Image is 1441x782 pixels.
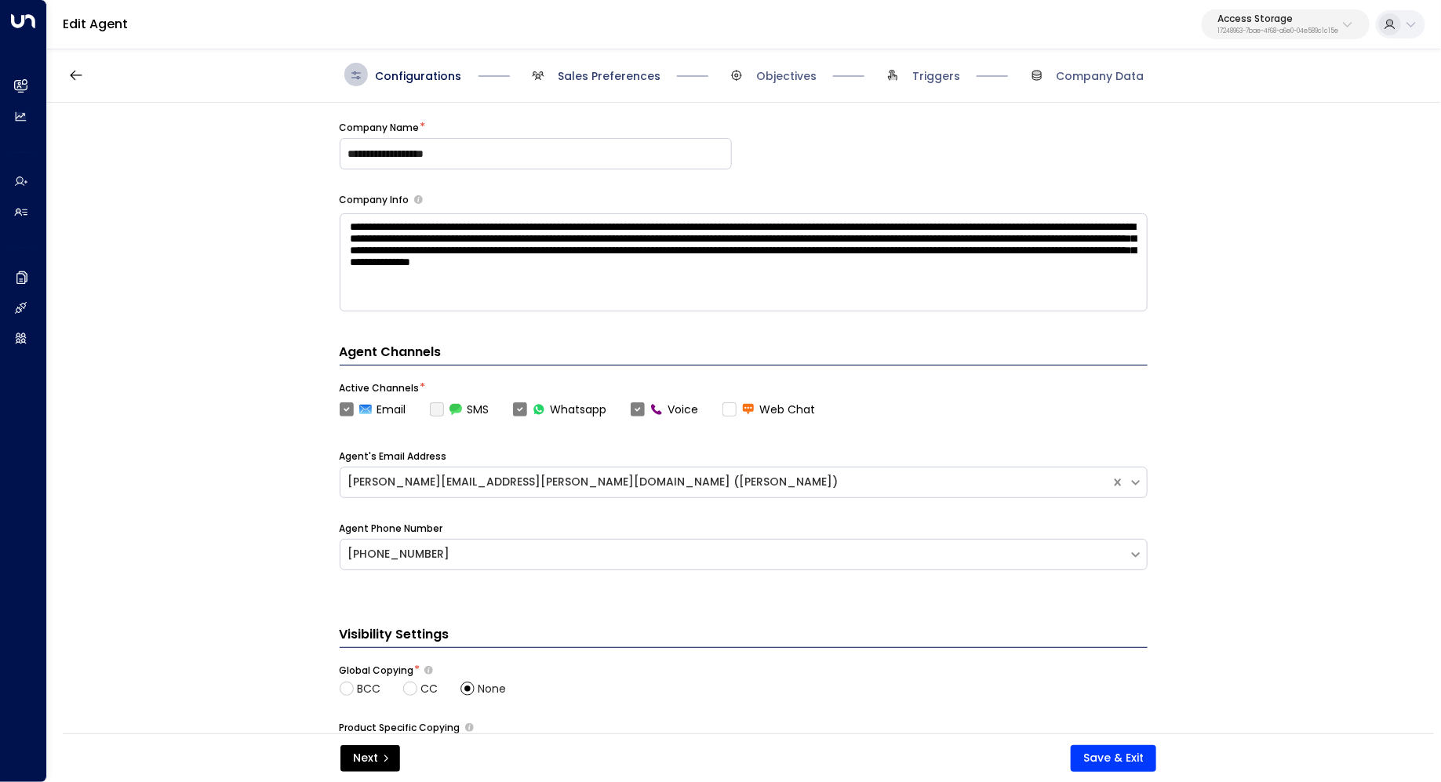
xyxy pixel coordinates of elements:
[465,723,474,732] button: Determine if there should be product-specific CC or BCC rules for all of the agent’s emails. Sele...
[414,195,423,204] button: Provide a brief overview of your company, including your industry, products or services, and any ...
[424,665,433,675] button: Choose whether the agent should include specific emails in the CC or BCC line of all outgoing ema...
[421,681,438,697] span: CC
[1217,28,1338,35] p: 17248963-7bae-4f68-a6e0-04e589c1c15e
[348,546,1121,562] div: [PHONE_NUMBER]
[340,522,443,536] label: Agent Phone Number
[340,402,406,418] label: Email
[376,68,462,84] span: Configurations
[479,681,507,697] span: None
[348,474,1103,490] div: [PERSON_NAME][EMAIL_ADDRESS][PERSON_NAME][DOMAIN_NAME] ([PERSON_NAME])
[340,343,1148,366] h4: Agent Channels
[340,381,420,395] label: Active Channels
[340,121,420,135] label: Company Name
[340,625,1148,648] h3: Visibility Settings
[722,402,816,418] label: Web Chat
[340,745,400,772] button: Next
[631,402,699,418] label: Voice
[912,68,960,84] span: Triggers
[1057,68,1144,84] span: Company Data
[513,402,607,418] label: Whatsapp
[340,721,460,735] label: Product Specific Copying
[430,402,489,418] div: To activate this channel, please go to the Integrations page
[430,402,489,418] label: SMS
[358,681,381,697] span: BCC
[1202,9,1370,39] button: Access Storage17248963-7bae-4f68-a6e0-04e589c1c15e
[340,449,447,464] label: Agent's Email Address
[63,15,128,33] a: Edit Agent
[1071,745,1156,772] button: Save & Exit
[756,68,817,84] span: Objectives
[340,193,409,207] label: Company Info
[558,68,660,84] span: Sales Preferences
[1217,14,1338,24] p: Access Storage
[340,664,414,678] label: Global Copying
